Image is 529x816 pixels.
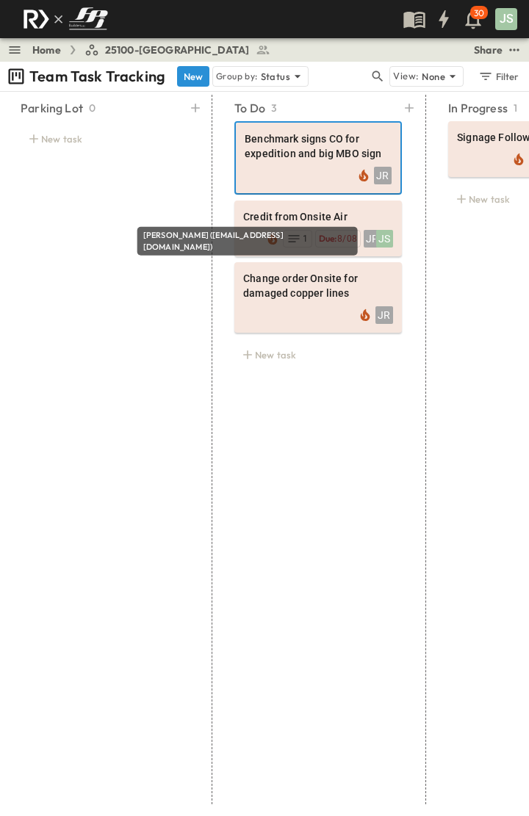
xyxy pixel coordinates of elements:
[243,271,393,300] span: Change order Onsite for damaged copper lines
[243,209,393,224] span: Credit from Onsite Air
[32,43,61,57] a: Home
[105,43,250,57] span: 25100-[GEOGRAPHIC_DATA]
[271,101,277,115] p: 3
[18,4,113,35] img: c8d7d1ed905e502e8f77bf7063faec64e13b34fdb1f2bdd94b0e311fc34f8000.png
[495,8,517,30] div: JS
[234,344,402,365] div: New task
[89,101,96,115] p: 0
[21,129,188,149] div: New task
[234,99,265,117] p: To Do
[245,131,392,161] span: Benchmark signs CO for expedition and big MBO sign
[21,99,83,117] p: Parking Lot
[32,43,279,57] nav: breadcrumbs
[474,43,503,57] div: Share
[374,167,392,184] div: JR
[137,227,358,256] div: [PERSON_NAME] ([EMAIL_ADDRESS][DOMAIN_NAME])
[364,230,381,248] div: JR
[505,41,523,59] button: test
[478,68,519,84] div: Filter
[216,69,258,84] p: Group by:
[375,306,393,324] div: JR
[474,7,484,19] p: 30
[448,99,508,117] p: In Progress
[393,68,419,84] p: View:
[177,66,209,87] button: New
[422,69,445,84] p: None
[375,230,393,248] div: JS
[261,69,290,84] p: Status
[29,66,165,87] p: Team Task Tracking
[514,101,517,115] p: 1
